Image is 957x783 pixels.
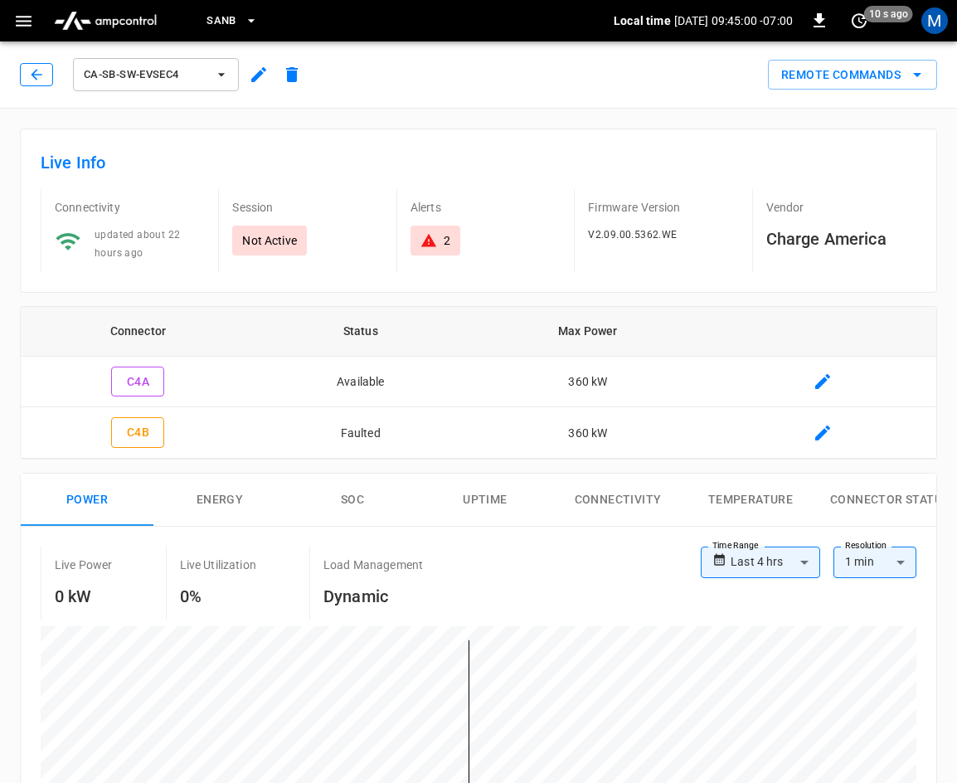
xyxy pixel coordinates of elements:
[55,557,113,573] p: Live Power
[766,199,916,216] p: Vendor
[588,199,738,216] p: Firmware Version
[180,583,256,610] h6: 0%
[21,474,153,527] button: Power
[180,557,256,573] p: Live Utilization
[255,307,466,357] th: Status
[410,199,561,216] p: Alerts
[466,407,710,459] td: 360 kW
[768,60,937,90] div: remote commands options
[55,583,113,610] h6: 0 kW
[232,199,382,216] p: Session
[84,66,206,85] span: ca-sb-sw-evseC4
[466,357,710,408] td: 360 kW
[41,149,916,176] h6: Live Info
[73,58,239,91] button: ca-sb-sw-evseC4
[444,232,450,249] div: 2
[153,474,286,527] button: Energy
[845,539,887,552] label: Resolution
[712,539,759,552] label: Time Range
[419,474,551,527] button: Uptime
[768,60,937,90] button: Remote Commands
[55,199,205,216] p: Connectivity
[921,7,948,34] div: profile-icon
[684,474,817,527] button: Temperature
[323,557,423,573] p: Load Management
[864,6,913,22] span: 10 s ago
[255,357,466,408] td: Available
[323,583,423,610] h6: Dynamic
[21,307,936,459] table: connector table
[466,307,710,357] th: Max Power
[614,12,671,29] p: Local time
[255,407,466,459] td: Faulted
[846,7,872,34] button: set refresh interval
[206,12,236,31] span: SanB
[47,5,163,36] img: ampcontrol.io logo
[588,229,677,241] span: V2.09.00.5362.WE
[286,474,419,527] button: SOC
[111,417,164,448] button: C4B
[200,5,265,37] button: SanB
[21,307,255,357] th: Connector
[111,367,164,397] button: C4A
[731,547,820,578] div: Last 4 hrs
[833,547,916,578] div: 1 min
[674,12,793,29] p: [DATE] 09:45:00 -07:00
[242,232,297,249] p: Not Active
[551,474,684,527] button: Connectivity
[766,226,916,252] h6: Charge America
[95,229,180,259] span: updated about 22 hours ago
